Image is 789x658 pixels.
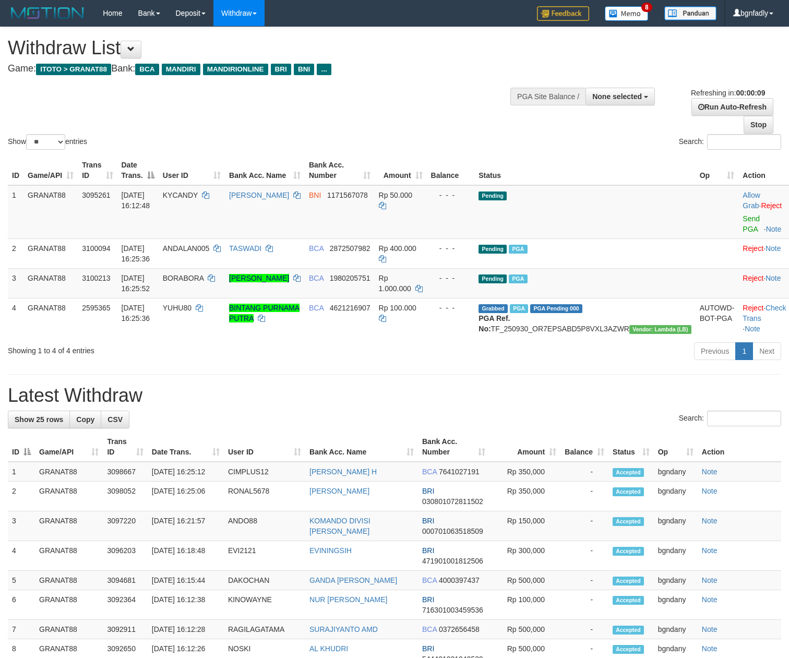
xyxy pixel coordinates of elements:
[35,590,103,620] td: GRANAT88
[379,274,411,293] span: Rp 1.000.000
[294,64,314,75] span: BNI
[122,244,150,263] span: [DATE] 16:25:36
[225,155,305,185] th: Bank Acc. Name: activate to sort column ascending
[8,511,35,541] td: 3
[82,244,111,253] span: 3100094
[8,571,35,590] td: 5
[766,244,781,253] a: Note
[122,274,150,293] span: [DATE] 16:25:52
[379,304,416,312] span: Rp 100.000
[23,155,78,185] th: Game/API: activate to sort column ascending
[613,596,644,605] span: Accepted
[330,304,370,312] span: Copy 4621216907 to clipboard
[489,511,560,541] td: Rp 150,000
[23,298,78,338] td: GRANAT88
[379,244,416,253] span: Rp 400.000
[613,547,644,556] span: Accepted
[23,185,78,239] td: GRANAT88
[422,487,434,495] span: BRI
[82,304,111,312] span: 2595365
[431,273,471,283] div: - - -
[479,304,508,313] span: Grabbed
[629,325,691,334] span: Vendor URL: https://dashboard.q2checkout.com/secure
[103,511,147,541] td: 3097220
[752,342,781,360] a: Next
[592,92,642,101] span: None selected
[489,590,560,620] td: Rp 100,000
[422,527,483,535] span: Copy 000701063518509 to clipboard
[224,541,305,571] td: EVI2121
[479,192,507,200] span: Pending
[744,116,773,134] a: Stop
[560,590,608,620] td: -
[8,298,23,338] td: 4
[431,243,471,254] div: - - -
[422,517,434,525] span: BRI
[702,595,718,604] a: Note
[422,468,437,476] span: BCA
[613,487,644,496] span: Accepted
[654,620,698,639] td: bgndany
[702,644,718,653] a: Note
[691,98,773,116] a: Run Auto-Refresh
[664,6,716,20] img: panduan.png
[745,325,760,333] a: Note
[489,620,560,639] td: Rp 500,000
[309,644,348,653] a: AL KHUDRI
[103,571,147,590] td: 3094681
[702,517,718,525] a: Note
[560,432,608,462] th: Balance: activate to sort column ascending
[654,541,698,571] td: bgndany
[560,620,608,639] td: -
[8,590,35,620] td: 6
[743,244,763,253] a: Reject
[489,432,560,462] th: Amount: activate to sort column ascending
[422,595,434,604] span: BRI
[35,620,103,639] td: GRANAT88
[736,89,765,97] strong: 00:00:09
[613,468,644,477] span: Accepted
[229,274,289,282] a: [PERSON_NAME]
[654,462,698,482] td: bgndany
[8,134,87,150] label: Show entries
[613,577,644,585] span: Accepted
[422,644,434,653] span: BRI
[702,487,718,495] a: Note
[654,432,698,462] th: Op: activate to sort column ascending
[224,620,305,639] td: RAGILAGATAMA
[8,155,23,185] th: ID
[23,238,78,268] td: GRANAT88
[271,64,291,75] span: BRI
[489,482,560,511] td: Rp 350,000
[537,6,589,21] img: Feedback.jpg
[78,155,117,185] th: Trans ID: activate to sort column ascending
[743,214,760,233] a: Send PGA
[743,191,760,210] a: Allow Grab
[148,620,224,639] td: [DATE] 16:12:28
[696,155,739,185] th: Op: activate to sort column ascending
[743,304,763,312] a: Reject
[479,314,510,333] b: PGA Ref. No:
[560,482,608,511] td: -
[691,89,765,97] span: Refreshing in:
[560,571,608,590] td: -
[317,64,331,75] span: ...
[148,462,224,482] td: [DATE] 16:25:12
[474,298,695,338] td: TF_250930_OR7EPSABD5P8VXL3AZWR
[309,191,321,199] span: BNI
[35,432,103,462] th: Game/API: activate to sort column ascending
[654,571,698,590] td: bgndany
[613,645,644,654] span: Accepted
[8,238,23,268] td: 2
[702,546,718,555] a: Note
[148,432,224,462] th: Date Trans.: activate to sort column ascending
[510,304,528,313] span: Marked by bgndany
[509,245,527,254] span: Marked by bgndany
[309,517,370,535] a: KOMANDO DIVISI [PERSON_NAME]
[439,468,480,476] span: Copy 7641027191 to clipboard
[135,64,159,75] span: BCA
[69,411,101,428] a: Copy
[422,606,483,614] span: Copy 716301003459536 to clipboard
[309,595,387,604] a: NUR [PERSON_NAME]
[8,268,23,298] td: 3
